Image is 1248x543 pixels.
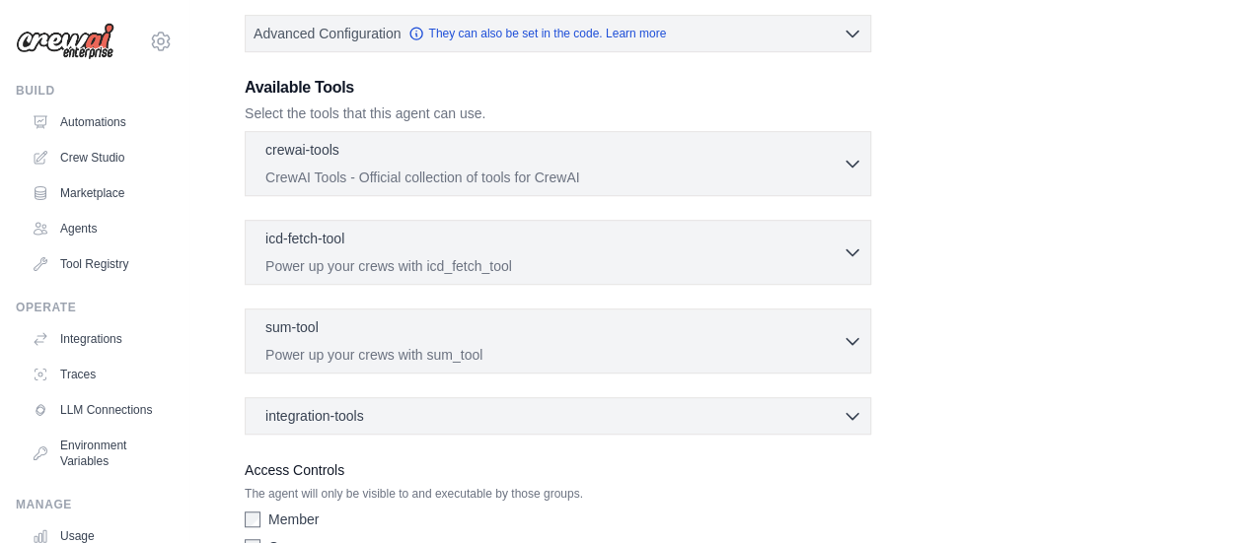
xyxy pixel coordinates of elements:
div: Operate [16,300,173,315]
h3: Available Tools [245,76,871,100]
button: integration-tools [254,406,862,426]
a: LLM Connections [24,394,173,426]
div: Build [16,83,173,99]
button: sum-tool Power up your crews with sum_tool [254,317,862,365]
a: Tool Registry [24,248,173,280]
a: Marketplace [24,177,173,209]
p: Power up your crews with sum_tool [265,345,843,365]
span: Advanced Configuration [254,24,401,43]
img: Logo [16,23,114,60]
a: They can also be set in the code. Learn more [408,26,666,41]
a: Traces [24,359,173,390]
a: Integrations [24,323,173,355]
p: sum-tool [265,317,319,337]
p: CrewAI Tools - Official collection of tools for CrewAI [265,168,843,187]
label: Member [268,509,319,529]
p: icd-fetch-tool [265,229,344,248]
button: Advanced Configuration They can also be set in the code. Learn more [246,16,870,51]
a: Automations [24,106,173,138]
p: crewai-tools [265,140,339,160]
button: crewai-tools CrewAI Tools - Official collection of tools for CrewAI [254,140,862,187]
label: Access Controls [245,458,871,482]
p: Power up your crews with icd_fetch_tool [265,256,843,276]
span: integration-tools [265,406,364,426]
a: Crew Studio [24,142,173,173]
p: Select the tools that this agent can use. [245,103,871,123]
p: The agent will only be visible to and executable by those groups. [245,486,871,502]
div: Manage [16,497,173,512]
a: Environment Variables [24,430,173,477]
button: icd-fetch-tool Power up your crews with icd_fetch_tool [254,229,862,276]
a: Agents [24,213,173,244]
